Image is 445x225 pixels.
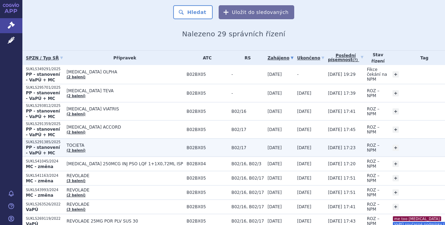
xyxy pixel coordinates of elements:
span: [DATE] [268,91,282,96]
span: [DATE] 17:39 [328,91,355,96]
span: ROZ – NPM [367,143,380,153]
span: [DATE] [268,109,282,114]
span: [DATE] [268,204,282,209]
strong: PP - stanovení - VaPÚ + MC [26,72,60,82]
th: RS [228,51,264,65]
span: [DATE] 17:20 [328,161,355,166]
span: [DATE] 17:41 [328,204,355,209]
span: ROZ – NPM [367,159,380,169]
p: SUKLS41163/2024 [26,173,63,178]
th: Přípravek [63,51,183,65]
span: Nalezeno 29 správních řízení [182,30,285,38]
a: + [393,204,399,210]
span: REVOLADE [66,188,183,193]
p: SUKLS349291/2025 [26,67,63,72]
span: [DATE] [268,127,282,132]
a: SPZN / Typ SŘ [26,53,63,63]
p: SUKLS291385/2025 [26,140,63,145]
span: ROZ – NPM [367,88,380,98]
span: B02/16, B02/17 [231,204,264,209]
span: B02BX04 [186,161,228,166]
span: B02/16, B02/3 [231,161,264,166]
span: ROZ – NPM [367,173,380,183]
span: B02/16, B02/17 [231,190,264,195]
button: Uložit do sledovaných [219,5,294,19]
span: ROZ – NPM [367,125,380,135]
span: [DATE] [268,161,282,166]
strong: VaPÚ [26,207,38,212]
p: SUKLS295701/2025 [26,85,63,90]
strong: MC - změna [26,164,53,169]
span: [DATE] 17:51 [328,190,355,195]
span: REVOLADE [66,173,183,178]
a: + [393,189,399,196]
a: (3 balení) [66,208,85,211]
strong: PP - stanovení - VaPÚ + MC [26,145,60,155]
a: (2 balení) [66,112,85,116]
span: B02BX05 [186,72,228,77]
abbr: (?) [353,58,358,62]
span: [DATE] [297,204,311,209]
a: Poslednípísemnost(?) [328,51,363,65]
span: REVOLADE 25MG POR PLV SUS 30 [66,219,183,224]
span: Fikce čekání na NPM [367,67,387,82]
button: Hledat [173,5,213,19]
a: + [393,126,399,133]
span: [DATE] 17:23 [328,145,355,150]
span: REVOLADE [66,202,183,207]
span: B02BX05 [186,190,228,195]
strong: MC - změna [26,193,53,198]
span: [MEDICAL_DATA] OLPHA [66,70,183,74]
span: [MEDICAL_DATA] 250MCG INJ PSO LQF 1+1X0,72ML ISP [66,161,183,166]
span: B02/16, B02/17 [231,219,264,224]
span: [DATE] [297,145,311,150]
span: ROZ – NPM [367,202,380,212]
p: SUKLS41045/2024 [26,159,63,164]
strong: PP - stanovení - VaPÚ + MC [26,90,60,101]
span: [MEDICAL_DATA] ACCORD [66,125,183,130]
span: [DATE] 17:41 [328,109,355,114]
a: (3 balení) [66,179,85,183]
span: [DATE] 17:45 [328,127,355,132]
span: B02/17 [231,127,264,132]
span: B02/16, B02/17 [231,176,264,181]
span: [DATE] [268,190,282,195]
strong: PP - stanovení - VaPÚ + MC [26,127,60,137]
span: [MEDICAL_DATA] TEVA [66,88,183,93]
span: B02BX05 [186,127,228,132]
span: [DATE] [268,219,282,224]
span: ROZ – NPM [367,188,380,197]
a: (2 balení) [66,94,85,98]
a: (2 balení) [66,148,85,152]
span: B02BX05 [186,109,228,114]
span: B02BX05 [186,219,228,224]
span: ROZ – NPM [367,107,380,116]
p: SUKLS43993/2024 [26,188,63,193]
a: (2 balení) [66,130,85,134]
strong: PP - stanovení - VaPÚ + MC [26,109,60,119]
span: [DATE] 19:29 [328,72,355,77]
a: + [393,161,399,167]
span: B02BX05 [186,176,228,181]
span: [DATE] [297,219,311,224]
span: [DATE] [297,190,311,195]
th: Stav řízení [363,51,389,65]
span: B02BX05 [186,91,228,96]
span: [MEDICAL_DATA] VIATRIS [66,107,183,111]
span: [DATE] [297,127,311,132]
span: B02/17 [231,145,264,150]
a: Zahájeno [268,53,294,63]
p: SUKLS293812/2025 [26,103,63,108]
a: + [393,145,399,151]
a: + [393,71,399,78]
span: - [231,72,264,77]
a: (2 balení) [66,193,85,197]
p: SUKLS269119/2022 [26,216,63,221]
span: [DATE] [268,145,282,150]
p: SUKLS263526/2022 [26,202,63,207]
a: + [393,108,399,115]
p: SUKLS291359/2025 [26,122,63,126]
span: TOCIETA [66,143,183,148]
span: [DATE] [297,161,311,166]
th: ATC [183,51,228,65]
